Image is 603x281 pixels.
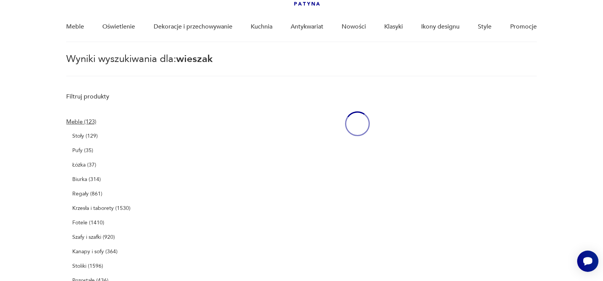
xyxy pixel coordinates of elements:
a: Ikony designu [421,12,460,41]
a: Kuchnia [251,12,272,41]
p: Łóżka (37) [72,160,96,170]
p: Szafy i szafki (920) [72,232,115,243]
a: Stoły (129) [66,131,98,141]
p: Krzesła i taborety (1530) [72,203,130,214]
a: Nowości [342,12,366,41]
p: Kanapy i sofy (364) [72,246,118,257]
p: Pufy (35) [72,145,93,156]
a: Fotele (1410) [66,217,104,228]
a: Regały (861) [66,189,102,199]
a: Łóżka (37) [66,160,96,170]
a: Krzesła i taborety (1530) [66,203,130,214]
a: Stoliki (1596) [66,261,103,271]
a: Biurka (314) [66,174,101,185]
p: Stoły (129) [72,131,98,141]
a: Szafy i szafki (920) [66,232,115,243]
p: Regały (861) [72,189,102,199]
a: Meble (123) [66,116,96,127]
p: Fotele (1410) [72,217,104,228]
div: oval-loading [345,89,370,159]
a: Antykwariat [291,12,323,41]
a: Oświetlenie [102,12,135,41]
a: Meble [66,12,84,41]
p: Wyniki wyszukiwania dla: [66,54,536,76]
span: wieszak [176,52,213,66]
a: Promocje [510,12,537,41]
iframe: Smartsupp widget button [577,251,598,272]
a: Dekoracje i przechowywanie [154,12,232,41]
p: Filtruj produkty [66,92,159,101]
p: Stoliki (1596) [72,261,103,271]
p: Biurka (314) [72,174,101,185]
a: Kanapy i sofy (364) [66,246,118,257]
a: Style [478,12,492,41]
a: Klasyki [384,12,403,41]
a: Pufy (35) [66,145,93,156]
